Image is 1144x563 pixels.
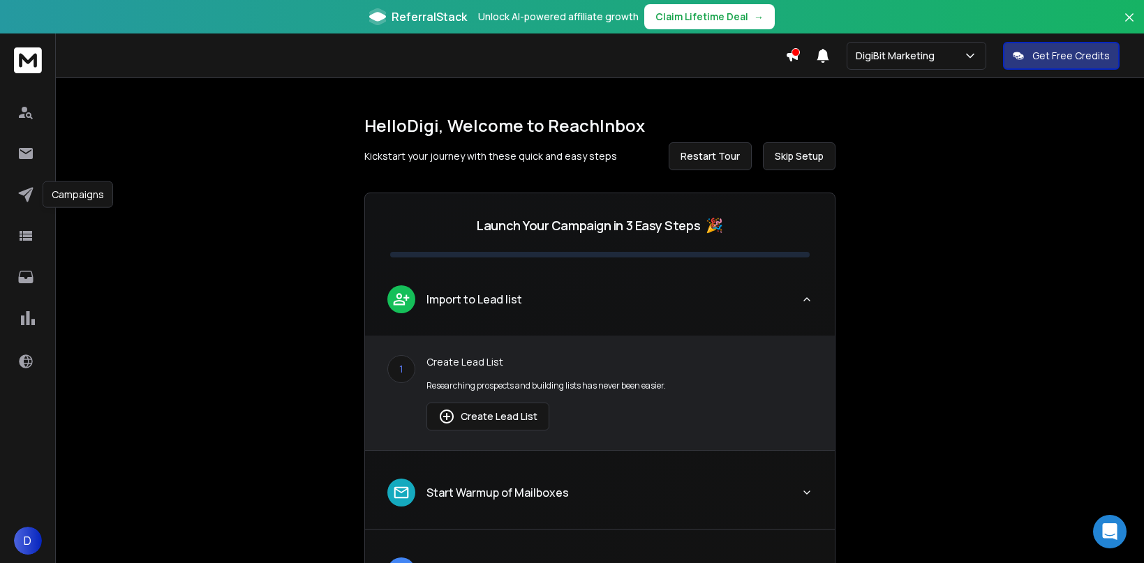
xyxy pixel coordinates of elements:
p: Unlock AI-powered affiliate growth [478,10,639,24]
button: D [14,527,42,555]
h1: Hello Digi , Welcome to ReachInbox [364,114,835,137]
p: Launch Your Campaign in 3 Easy Steps [477,216,700,235]
span: ReferralStack [392,8,467,25]
span: Skip Setup [775,149,824,163]
button: Claim Lifetime Deal→ [644,4,775,29]
button: leadImport to Lead list [365,274,835,336]
span: 🎉 [706,216,723,235]
img: lead [392,290,410,308]
button: Skip Setup [763,142,835,170]
div: leadImport to Lead list [365,336,835,450]
button: Restart Tour [669,142,752,170]
p: Start Warmup of Mailboxes [426,484,569,501]
img: lead [392,483,410,502]
button: Close banner [1120,8,1138,42]
span: → [754,10,764,24]
button: Get Free Credits [1003,42,1120,70]
p: Import to Lead list [426,291,522,308]
p: Researching prospects and building lists has never been easier. [426,380,812,391]
p: DigiBit Marketing [856,49,940,63]
p: Create Lead List [426,355,812,369]
button: Create Lead List [426,403,549,430]
div: Open Intercom Messenger [1093,515,1127,548]
div: 1 [387,355,415,383]
div: Campaigns [43,181,113,208]
img: lead [438,408,455,425]
p: Get Free Credits [1032,49,1110,63]
p: Kickstart your journey with these quick and easy steps [364,149,617,163]
button: leadStart Warmup of Mailboxes [365,467,835,529]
